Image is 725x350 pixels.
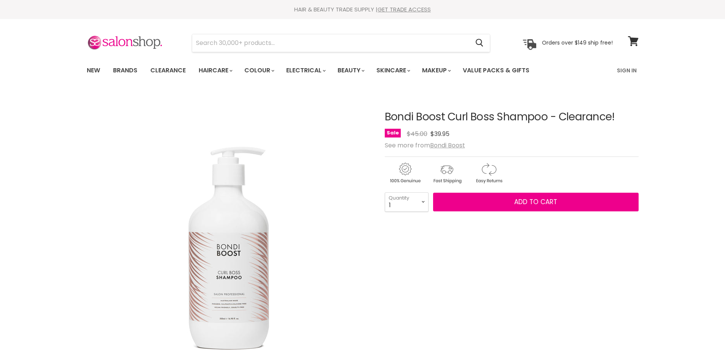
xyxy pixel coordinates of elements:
[332,62,369,78] a: Beauty
[192,34,490,52] form: Product
[378,5,431,13] a: GET TRADE ACCESS
[385,141,465,150] span: See more from
[192,34,470,52] input: Search
[77,59,648,82] nav: Main
[433,193,639,212] button: Add to cart
[193,62,237,78] a: Haircare
[77,6,648,13] div: HAIR & BEAUTY TRADE SUPPLY |
[430,129,449,138] span: $39.95
[239,62,279,78] a: Colour
[385,129,401,137] span: Sale
[612,62,641,78] a: Sign In
[514,197,557,206] span: Add to cart
[430,141,465,150] a: Bondi Boost
[145,62,191,78] a: Clearance
[407,129,427,138] span: $45.00
[385,161,425,185] img: genuine.gif
[385,192,429,211] select: Quantity
[81,62,106,78] a: New
[542,39,613,46] p: Orders over $149 ship free!
[427,161,467,185] img: shipping.gif
[416,62,456,78] a: Makeup
[468,161,509,185] img: returns.gif
[81,59,574,82] ul: Main menu
[371,62,415,78] a: Skincare
[280,62,330,78] a: Electrical
[385,111,639,123] h1: Bondi Boost Curl Boss Shampoo - Clearance!
[457,62,535,78] a: Value Packs & Gifts
[107,62,143,78] a: Brands
[470,34,490,52] button: Search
